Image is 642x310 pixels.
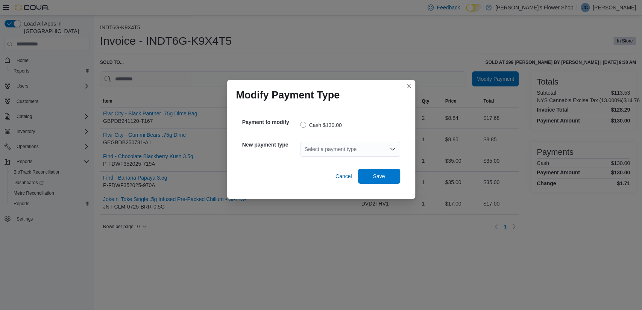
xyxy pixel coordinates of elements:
[405,82,414,91] button: Closes this modal window
[236,89,340,101] h1: Modify Payment Type
[373,172,385,180] span: Save
[242,137,299,152] h5: New payment type
[358,169,400,184] button: Save
[390,146,396,152] button: Open list of options
[335,172,352,180] span: Cancel
[332,169,355,184] button: Cancel
[242,115,299,130] h5: Payment to modify
[300,121,342,130] label: Cash $130.00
